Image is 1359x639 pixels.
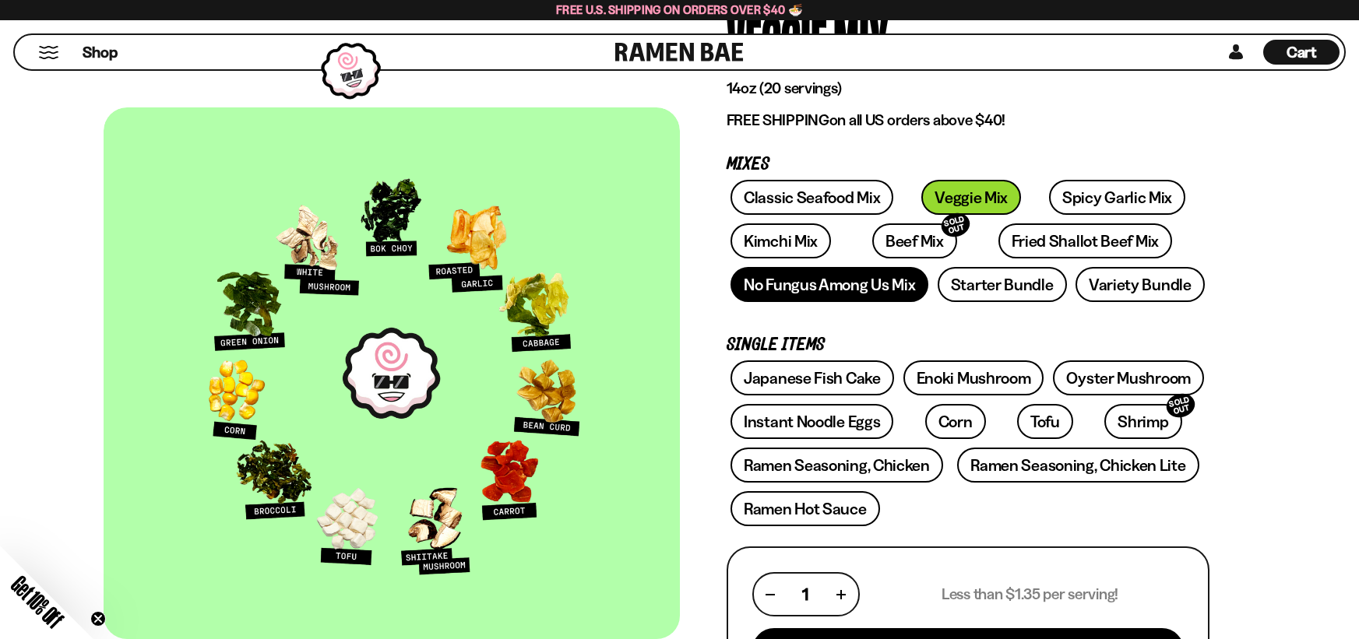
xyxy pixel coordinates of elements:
p: on all US orders above $40! [727,111,1209,130]
a: Ramen Seasoning, Chicken Lite [957,448,1199,483]
a: Spicy Garlic Mix [1049,180,1185,215]
span: Cart [1287,43,1317,61]
p: Single Items [727,338,1209,353]
div: SOLD OUT [938,210,973,241]
p: Mixes [727,157,1209,172]
a: Classic Seafood Mix [731,180,893,215]
a: Ramen Hot Sauce [731,491,880,526]
a: ShrimpSOLD OUT [1104,404,1181,439]
a: Variety Bundle [1076,267,1205,302]
span: 1 [802,585,808,604]
a: Tofu [1017,404,1073,439]
span: Shop [83,42,118,63]
a: No Fungus Among Us Mix [731,267,928,302]
button: Mobile Menu Trigger [38,46,59,59]
a: Kimchi Mix [731,223,831,258]
div: SOLD OUT [1164,391,1198,421]
a: Instant Noodle Eggs [731,404,893,439]
a: Japanese Fish Cake [731,360,894,395]
p: 14oz (20 servings) [727,79,1209,98]
a: Corn [925,404,986,439]
a: Beef MixSOLD OUT [872,223,957,258]
a: Starter Bundle [938,267,1067,302]
a: Shop [83,40,118,65]
a: Ramen Seasoning, Chicken [731,448,943,483]
p: Less than $1.35 per serving! [942,585,1118,604]
a: Fried Shallot Beef Mix [998,223,1172,258]
a: Oyster Mushroom [1053,360,1204,395]
button: Close teaser [90,611,106,627]
span: Get 10% Off [7,571,68,632]
strong: FREE SHIPPING [727,111,829,129]
a: Cart [1263,35,1340,69]
a: Enoki Mushroom [903,360,1044,395]
span: Free U.S. Shipping on Orders over $40 🍜 [556,2,803,17]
